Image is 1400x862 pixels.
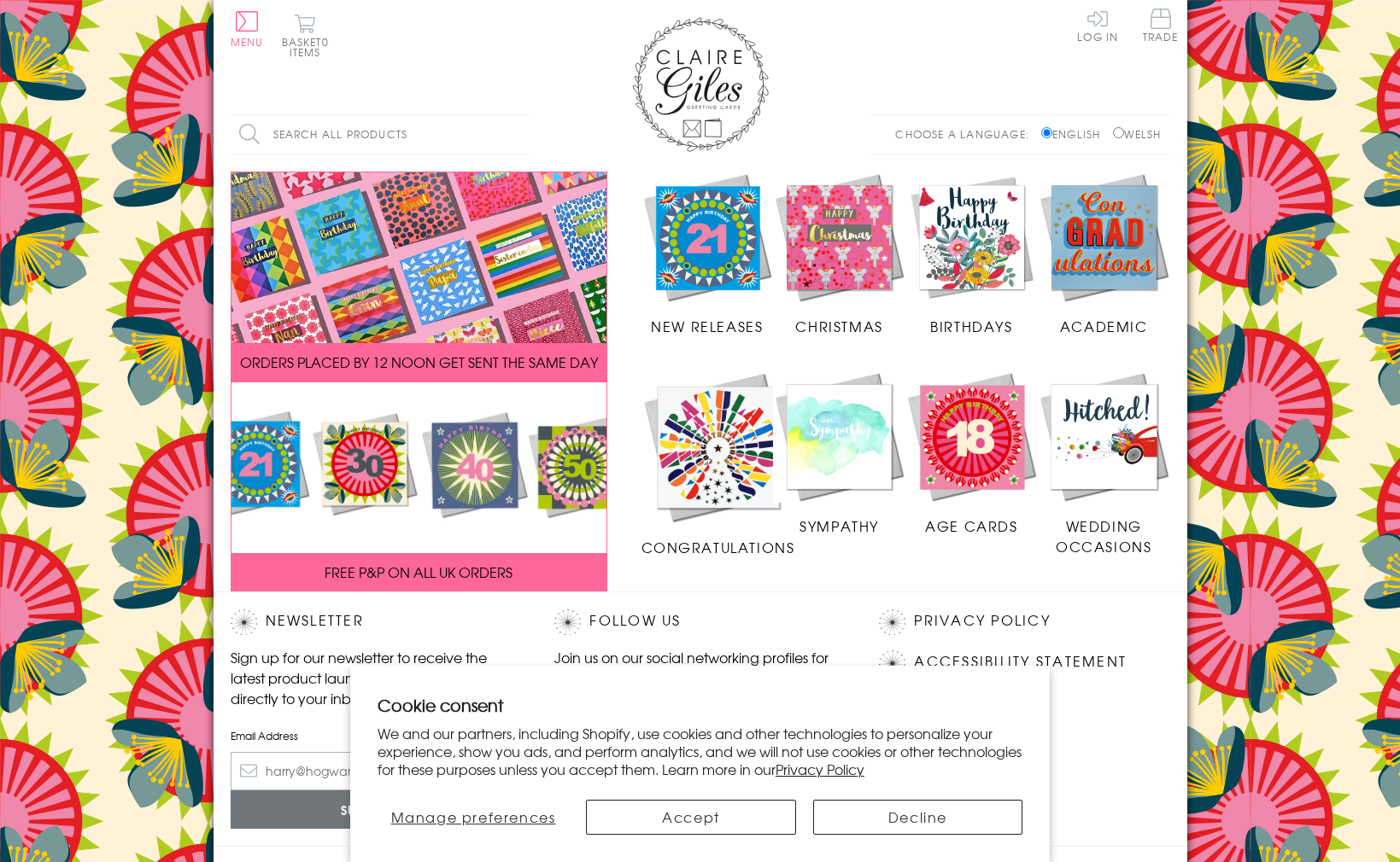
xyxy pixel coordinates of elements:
[1060,316,1148,336] span: Academic
[290,34,329,60] span: 0 items
[554,609,845,635] h2: Follow Us
[282,14,329,57] button: Basket0 items
[914,609,1050,632] a: Privacy Policy
[641,172,774,337] a: New Releases
[651,316,763,336] span: New Releases
[1113,127,1124,138] input: Welsh
[641,370,795,557] a: Congratulations
[800,515,879,536] span: Sympathy
[378,800,569,835] button: Manage preferences
[240,352,598,372] span: ORDERS PLACED BY 12 NOON GET SENT THE SAME DAY
[231,752,521,790] input: harry@hogwarts.edu
[1143,9,1179,45] a: Trade
[914,650,1127,673] a: Accessibility Statement
[813,800,1023,835] button: Decline
[1077,9,1118,42] a: Log In
[231,115,530,154] input: Search all products
[1041,127,1052,138] input: English
[1038,370,1170,556] a: Wedding Occasions
[378,725,1023,778] p: We and our partners, including Shopify, use cookies and other technologies to personalize your ex...
[776,759,864,779] a: Privacy Policy
[905,370,1038,536] a: Age Cards
[641,537,795,557] span: Congratulations
[632,17,769,152] img: Claire Giles Greetings Cards
[231,11,264,47] button: Menu
[554,647,845,708] p: Join us on our social networking profiles for up to the minute news and product releases the mome...
[1143,9,1179,42] span: Trade
[391,807,556,827] span: Manage preferences
[513,115,530,154] input: Search
[1038,172,1170,337] a: Academic
[378,693,1023,717] h2: Cookie consent
[231,647,521,708] p: Sign up for our newsletter to receive the latest product launches, news and offers directly to yo...
[1041,126,1109,142] label: English
[1113,126,1162,142] label: Welsh
[231,728,521,743] label: Email Address
[231,34,264,50] span: Menu
[1056,515,1151,556] span: Wedding Occasions
[231,609,521,635] h2: Newsletter
[773,172,905,337] a: Christmas
[905,172,1038,337] a: Birthdays
[231,790,521,829] input: Subscribe
[586,800,796,835] button: Accept
[925,515,1017,536] span: Age Cards
[930,316,1012,336] span: Birthdays
[325,562,513,582] span: FREE P&P ON ALL UK ORDERS
[773,370,905,536] a: Sympathy
[895,126,1038,142] p: Choose a language:
[795,316,882,336] span: Christmas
